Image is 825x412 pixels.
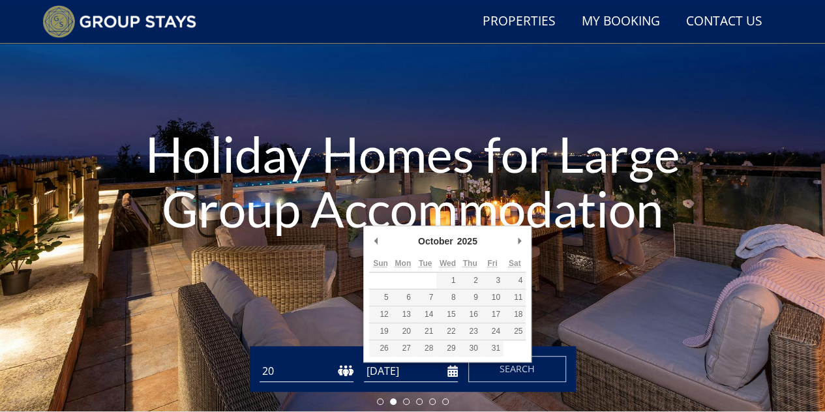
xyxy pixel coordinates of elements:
button: 1 [436,272,458,289]
button: 10 [481,289,503,306]
h1: Holiday Homes for Large Group Accommodation [124,100,702,261]
a: Contact Us [681,7,768,37]
abbr: Sunday [373,259,388,268]
abbr: Thursday [463,259,477,268]
button: 3 [481,272,503,289]
button: 27 [392,340,414,357]
button: 25 [503,323,526,340]
button: 5 [369,289,391,306]
abbr: Wednesday [440,259,456,268]
button: 24 [481,323,503,340]
button: 14 [414,306,436,323]
button: 9 [458,289,481,306]
a: My Booking [577,7,665,37]
button: 19 [369,323,391,340]
button: 12 [369,306,391,323]
button: 6 [392,289,414,306]
button: 31 [481,340,503,357]
div: 2025 [455,231,479,251]
abbr: Saturday [509,259,521,268]
a: Properties [477,7,561,37]
button: 11 [503,289,526,306]
abbr: Monday [395,259,411,268]
button: Previous Month [369,231,382,251]
button: 16 [458,306,481,323]
button: Next Month [513,231,526,251]
input: Arrival Date [364,360,458,382]
span: Search [500,362,535,375]
button: 15 [436,306,458,323]
button: 26 [369,340,391,357]
button: 21 [414,323,436,340]
button: 4 [503,272,526,289]
button: 30 [458,340,481,357]
button: Search [468,356,566,382]
abbr: Tuesday [419,259,432,268]
button: 8 [436,289,458,306]
button: 17 [481,306,503,323]
img: Group Stays [42,5,197,38]
button: 13 [392,306,414,323]
div: October [416,231,455,251]
button: 18 [503,306,526,323]
button: 29 [436,340,458,357]
abbr: Friday [487,259,497,268]
button: 22 [436,323,458,340]
button: 7 [414,289,436,306]
button: 28 [414,340,436,357]
button: 23 [458,323,481,340]
button: 20 [392,323,414,340]
button: 2 [458,272,481,289]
